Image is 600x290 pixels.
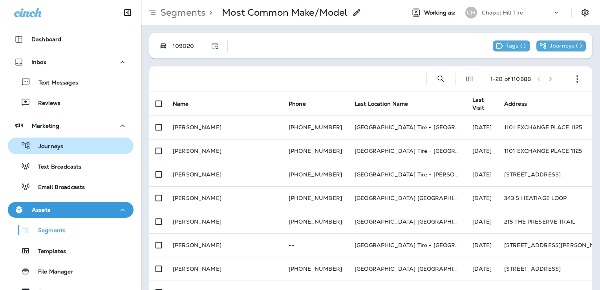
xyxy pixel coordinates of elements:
[433,71,449,87] button: Search Segments
[166,163,282,186] td: [PERSON_NAME]
[8,54,134,70] button: Inbox
[289,100,306,107] span: Phone
[536,40,586,51] div: This segment is not used in any journeys
[166,257,282,281] td: [PERSON_NAME]
[173,100,189,107] span: Name
[465,7,477,18] div: CH
[466,139,498,163] td: [DATE]
[8,94,134,111] button: Reviews
[31,79,78,87] p: Text Messages
[31,36,61,42] p: Dashboard
[482,9,523,16] p: Chapel Hill Tire
[282,210,348,233] td: [PHONE_NUMBER]
[30,227,66,235] p: Segments
[8,138,134,154] button: Journeys
[155,38,171,54] button: Possession
[348,186,466,210] td: [GEOGRAPHIC_DATA] [GEOGRAPHIC_DATA]
[8,158,134,174] button: Text Broadcasts
[504,100,527,107] span: Address
[8,31,134,47] button: Dashboard
[31,59,46,65] p: Inbox
[466,233,498,257] td: [DATE]
[30,100,60,107] p: Reviews
[282,116,348,139] td: [PHONE_NUMBER]
[348,233,466,257] td: [GEOGRAPHIC_DATA] Tire - [GEOGRAPHIC_DATA]
[8,263,134,279] button: File Manager
[31,143,63,151] p: Journeys
[32,123,59,129] p: Marketing
[166,233,282,257] td: [PERSON_NAME]
[348,116,466,139] td: [GEOGRAPHIC_DATA] Tire - [GEOGRAPHIC_DATA]
[166,139,282,163] td: [PERSON_NAME]
[466,257,498,281] td: [DATE]
[32,207,50,213] p: Assets
[8,242,134,259] button: Templates
[282,163,348,186] td: [PHONE_NUMBER]
[8,202,134,218] button: Assets
[472,96,484,111] span: Last Visit
[206,7,212,18] p: >
[282,139,348,163] td: [PHONE_NUMBER]
[30,184,85,191] p: Email Broadcasts
[8,118,134,134] button: Marketing
[466,210,498,233] td: [DATE]
[348,257,466,281] td: [GEOGRAPHIC_DATA] [GEOGRAPHIC_DATA][PERSON_NAME]
[466,116,498,139] td: [DATE]
[166,210,282,233] td: [PERSON_NAME]
[30,268,73,276] p: File Manager
[8,74,134,90] button: Text Messages
[466,163,498,186] td: [DATE]
[493,40,530,51] div: This segment has no tags
[550,42,582,50] p: Journeys ( )
[348,139,466,163] td: [GEOGRAPHIC_DATA] Tire - [GEOGRAPHIC_DATA]
[282,257,348,281] td: [PHONE_NUMBER]
[424,9,457,16] span: Working as:
[578,6,592,20] button: Settings
[289,242,342,248] p: --
[207,38,223,54] button: Dynamic
[466,186,498,210] td: [DATE]
[166,116,282,139] td: [PERSON_NAME]
[117,5,139,20] button: Collapse Sidebar
[348,210,466,233] td: [GEOGRAPHIC_DATA] [GEOGRAPHIC_DATA][PERSON_NAME]
[282,186,348,210] td: [PHONE_NUMBER]
[30,163,81,171] p: Text Broadcasts
[506,42,526,50] p: Tags ( )
[222,7,348,18] p: Most Common Make/Model
[166,186,282,210] td: [PERSON_NAME]
[8,222,134,239] button: Segments
[355,100,408,107] span: Last Location Name
[8,178,134,195] button: Email Broadcasts
[157,7,206,18] p: Segments
[462,71,477,87] button: Edit Fields
[30,248,66,255] p: Templates
[171,43,202,49] div: 109020
[348,163,466,186] td: [GEOGRAPHIC_DATA] Tire - [PERSON_NAME][GEOGRAPHIC_DATA]
[490,76,531,82] div: 1 - 20 of 110688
